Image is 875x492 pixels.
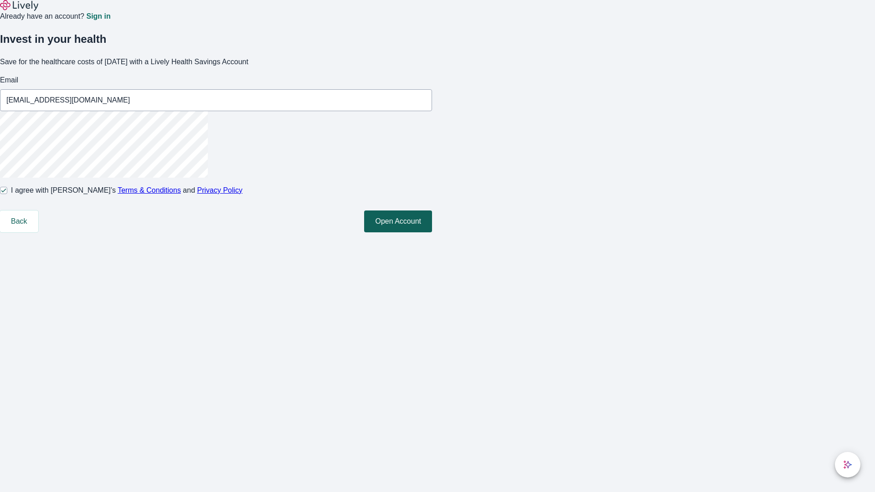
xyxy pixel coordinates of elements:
a: Terms & Conditions [118,186,181,194]
a: Sign in [86,13,110,20]
a: Privacy Policy [197,186,243,194]
button: chat [835,452,860,477]
svg: Lively AI Assistant [843,460,852,469]
span: I agree with [PERSON_NAME]’s and [11,185,242,196]
button: Open Account [364,210,432,232]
